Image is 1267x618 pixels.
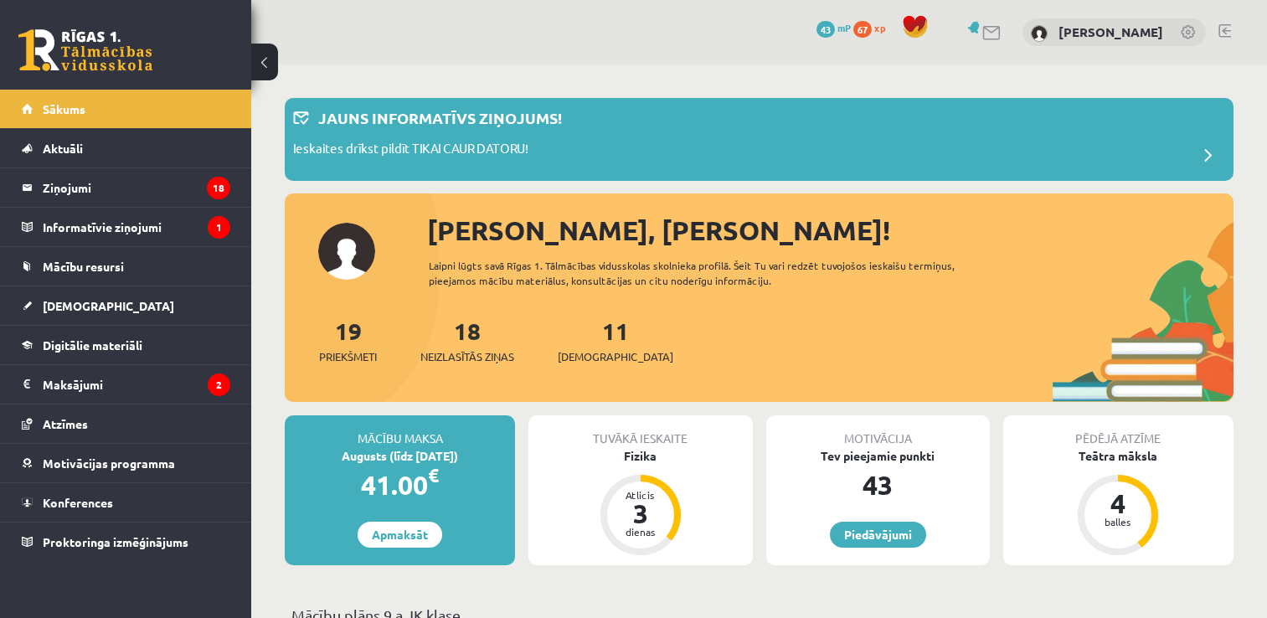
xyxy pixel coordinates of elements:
div: Laipni lūgts savā Rīgas 1. Tālmācības vidusskolas skolnieka profilā. Šeit Tu vari redzēt tuvojošo... [429,258,998,288]
a: Konferences [22,483,230,522]
a: 67 xp [853,21,894,34]
span: Motivācijas programma [43,456,175,471]
div: Pēdējā atzīme [1003,415,1234,447]
span: Aktuāli [43,141,83,156]
a: Fizika Atlicis 3 dienas [528,447,752,558]
div: Motivācija [766,415,990,447]
span: € [428,463,439,487]
span: 67 [853,21,872,38]
a: Atzīmes [22,404,230,443]
i: 2 [208,373,230,396]
a: Proktoringa izmēģinājums [22,523,230,561]
div: Fizika [528,447,752,465]
a: Digitālie materiāli [22,326,230,364]
div: 4 [1093,490,1143,517]
span: [DEMOGRAPHIC_DATA] [43,298,174,313]
a: Rīgas 1. Tālmācības vidusskola [18,29,152,71]
a: Informatīvie ziņojumi1 [22,208,230,246]
span: Digitālie materiāli [43,337,142,353]
p: Ieskaites drīkst pildīt TIKAI CAUR DATORU! [293,139,528,162]
span: Sākums [43,101,85,116]
a: Piedāvājumi [830,522,926,548]
a: 19Priekšmeti [319,316,377,365]
div: Teātra māksla [1003,447,1234,465]
span: 43 [816,21,835,38]
legend: Maksājumi [43,365,230,404]
span: Atzīmes [43,416,88,431]
div: Tuvākā ieskaite [528,415,752,447]
span: mP [837,21,851,34]
span: Proktoringa izmēģinājums [43,534,188,549]
span: [DEMOGRAPHIC_DATA] [558,348,673,365]
div: Atlicis [615,490,666,500]
a: [DEMOGRAPHIC_DATA] [22,286,230,325]
span: Mācību resursi [43,259,124,274]
a: Teātra māksla 4 balles [1003,447,1234,558]
a: 18Neizlasītās ziņas [420,316,514,365]
a: Mācību resursi [22,247,230,286]
a: Motivācijas programma [22,444,230,482]
span: Priekšmeti [319,348,377,365]
i: 1 [208,216,230,239]
a: Ziņojumi18 [22,168,230,207]
div: Mācību maksa [285,415,515,447]
div: balles [1093,517,1143,527]
div: 41.00 [285,465,515,505]
a: Sākums [22,90,230,128]
a: Aktuāli [22,129,230,167]
a: 11[DEMOGRAPHIC_DATA] [558,316,673,365]
div: [PERSON_NAME], [PERSON_NAME]! [427,210,1234,250]
a: Apmaksāt [358,522,442,548]
a: Maksājumi2 [22,365,230,404]
p: Jauns informatīvs ziņojums! [318,106,562,129]
legend: Informatīvie ziņojumi [43,208,230,246]
a: Jauns informatīvs ziņojums! Ieskaites drīkst pildīt TIKAI CAUR DATORU! [293,106,1225,173]
div: dienas [615,527,666,537]
div: Augusts (līdz [DATE]) [285,447,515,465]
a: [PERSON_NAME] [1058,23,1163,40]
div: 3 [615,500,666,527]
i: 18 [207,177,230,199]
a: 43 mP [816,21,851,34]
span: Konferences [43,495,113,510]
div: 43 [766,465,990,505]
img: Ivanda Kokina [1031,25,1048,42]
span: Neizlasītās ziņas [420,348,514,365]
legend: Ziņojumi [43,168,230,207]
span: xp [874,21,885,34]
div: Tev pieejamie punkti [766,447,990,465]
